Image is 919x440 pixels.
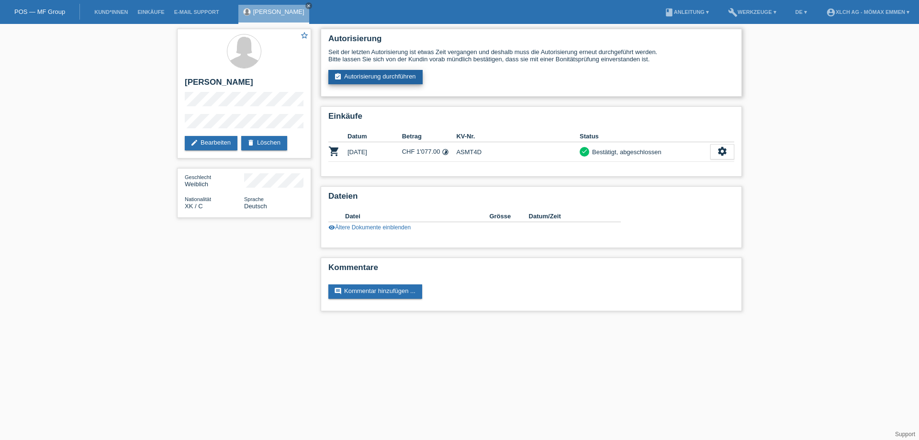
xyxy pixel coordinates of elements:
[489,211,528,222] th: Grösse
[442,148,449,156] i: Fixe Raten - Zinsübernahme durch Kunde (12 Raten)
[328,34,734,48] h2: Autorisierung
[328,112,734,126] h2: Einkäufe
[589,147,661,157] div: Bestätigt, abgeschlossen
[328,192,734,206] h2: Dateien
[306,3,311,8] i: close
[347,142,402,162] td: [DATE]
[300,31,309,41] a: star_border
[241,136,287,150] a: deleteLöschen
[529,211,607,222] th: Datum/Zeit
[328,224,335,231] i: visibility
[244,196,264,202] span: Sprache
[728,8,738,17] i: build
[191,139,198,147] i: edit
[826,8,836,17] i: account_circle
[328,70,423,84] a: assignment_turned_inAutorisierung durchführen
[895,431,915,438] a: Support
[247,139,255,147] i: delete
[456,131,580,142] th: KV-Nr.
[402,142,457,162] td: CHF 1'077.00
[581,148,588,155] i: check
[14,8,65,15] a: POS — MF Group
[328,224,411,231] a: visibilityÄltere Dokumente einblenden
[580,131,710,142] th: Status
[169,9,224,15] a: E-Mail Support
[328,146,340,157] i: POSP00019009
[717,146,728,157] i: settings
[334,73,342,80] i: assignment_turned_in
[723,9,781,15] a: buildWerkzeuge ▾
[90,9,133,15] a: Kund*innen
[664,8,674,17] i: book
[300,31,309,40] i: star_border
[660,9,714,15] a: bookAnleitung ▾
[456,142,580,162] td: ASMT4D
[185,136,237,150] a: editBearbeiten
[185,78,303,92] h2: [PERSON_NAME]
[185,174,211,180] span: Geschlecht
[244,203,267,210] span: Deutsch
[328,263,734,277] h2: Kommentare
[328,284,422,299] a: commentKommentar hinzufügen ...
[345,211,489,222] th: Datei
[821,9,914,15] a: account_circleXLCH AG - Mömax Emmen ▾
[185,173,244,188] div: Weiblich
[185,196,211,202] span: Nationalität
[347,131,402,142] th: Datum
[328,48,734,63] div: Seit der letzten Autorisierung ist etwas Zeit vergangen und deshalb muss die Autorisierung erneut...
[133,9,169,15] a: Einkäufe
[791,9,812,15] a: DE ▾
[253,8,304,15] a: [PERSON_NAME]
[185,203,203,210] span: Kosovo / C / 16.12.1992
[305,2,312,9] a: close
[334,287,342,295] i: comment
[402,131,457,142] th: Betrag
